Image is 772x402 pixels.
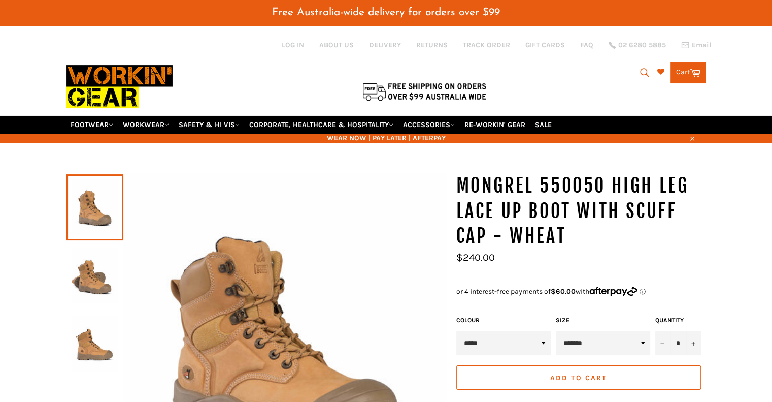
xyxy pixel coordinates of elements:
[245,116,397,134] a: CORPORATE, HEALTHCARE & HOSPITALITY
[319,40,354,50] a: ABOUT US
[175,116,244,134] a: SAFETY & HI VIS
[399,116,459,134] a: ACCESSORIES
[670,62,706,83] a: Cart
[525,40,565,50] a: GIFT CARDS
[655,331,670,355] button: Reduce item quantity by one
[456,316,551,325] label: COLOUR
[72,248,118,303] img: MONGREL 550050 High Leg Lace up Boot with Scuff Cap - Wheat
[556,316,650,325] label: Size
[580,40,593,50] a: FAQ
[282,41,304,49] a: Log in
[460,116,529,134] a: RE-WORKIN' GEAR
[692,42,711,49] span: Email
[66,116,117,134] a: FOOTWEAR
[618,42,666,49] span: 02 6280 5885
[463,40,510,50] a: TRACK ORDER
[456,365,701,390] button: Add to Cart
[655,316,701,325] label: Quantity
[66,58,173,115] img: Workin Gear leaders in Workwear, Safety Boots, PPE, Uniforms. Australia's No.1 in Workwear
[456,173,706,249] h1: MONGREL 550050 High Leg Lace up Boot with Scuff Cap - Wheat
[456,252,495,263] span: $240.00
[609,42,666,49] a: 02 6280 5885
[686,331,701,355] button: Increase item quantity by one
[531,116,556,134] a: SALE
[681,41,711,49] a: Email
[550,374,607,382] span: Add to Cart
[361,81,488,102] img: Flat $9.95 shipping Australia wide
[272,7,500,18] span: Free Australia-wide delivery for orders over $99
[416,40,448,50] a: RETURNS
[369,40,401,50] a: DELIVERY
[66,133,706,143] span: WEAR NOW | PAY LATER | AFTERPAY
[72,316,118,372] img: MONGREL 550050 High Leg Lace up Boot with Scuff Cap - Wheat
[119,116,173,134] a: WORKWEAR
